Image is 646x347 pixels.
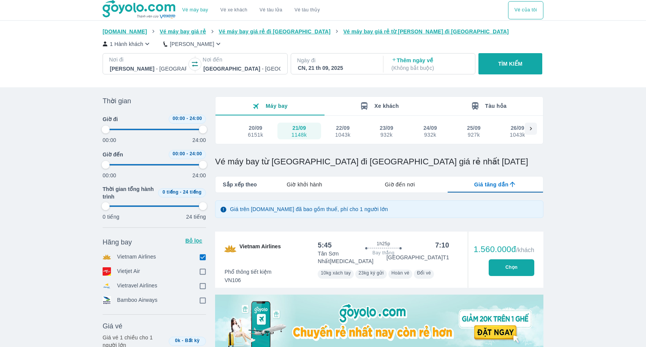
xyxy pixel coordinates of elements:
[424,132,437,138] div: 932k
[391,270,410,276] span: Hoàn vé
[117,282,157,290] p: Vietravel Airlines
[182,338,184,343] span: -
[183,189,202,195] span: 24 tiếng
[187,116,188,121] span: -
[385,181,415,188] span: Giờ đến nơi
[186,213,206,221] p: 24 tiếng
[511,124,524,132] div: 26/09
[173,116,185,121] span: 00:00
[182,235,206,247] button: Bỏ lọc
[318,241,332,250] div: 5:45
[288,1,326,19] button: Vé tàu thủy
[220,7,247,13] a: Vé xe khách
[230,205,388,213] p: Giá trên [DOMAIN_NAME] đã bao gồm thuế, phí cho 1 người lớn
[103,115,118,123] span: Giờ đi
[203,56,281,63] p: Nơi đến
[380,124,393,132] div: 23/09
[391,64,468,72] p: ( Không bắt buộc )
[182,7,208,13] a: Vé máy bay
[335,132,350,138] div: 1043k
[180,189,181,195] span: -
[473,245,534,254] div: 1.560.000đ
[103,28,543,35] nav: breadcrumb
[225,276,272,284] span: VN106
[377,241,390,247] span: 1h25p
[187,151,188,156] span: -
[508,1,543,19] button: Vé của tôi
[103,238,132,247] span: Hãng bay
[478,53,542,74] button: TÌM KIẾM
[215,156,543,167] h1: Vé máy bay từ [GEOGRAPHIC_DATA] đi [GEOGRAPHIC_DATA] giá rẻ nhất [DATE]
[318,250,386,265] p: Tân Sơn Nhất [MEDICAL_DATA]
[516,247,534,253] span: /khách
[103,213,119,221] p: 0 tiếng
[190,151,202,156] span: 24:00
[249,124,263,132] div: 20/09
[103,28,147,35] span: [DOMAIN_NAME]
[192,172,206,179] p: 24:00
[358,270,383,276] span: 23kg ký gửi
[292,124,306,132] div: 21/09
[417,270,431,276] span: Đổi vé
[435,241,449,250] div: 7:10
[175,338,180,343] span: 0k
[234,123,525,139] div: scrollable day and price
[185,237,203,244] p: Bỏ lọc
[485,103,507,109] span: Tàu hỏa
[287,181,322,188] span: Giờ khởi hành
[343,28,509,35] span: Vé máy bay giá rẻ từ [PERSON_NAME] đi [GEOGRAPHIC_DATA]
[103,322,122,331] span: Giá vé
[223,181,257,188] span: Sắp xếp theo
[297,57,375,64] p: Ngày đi
[266,103,288,109] span: Máy bay
[489,259,534,276] button: Chọn
[103,136,116,144] p: 00:00
[467,132,480,138] div: 927k
[225,268,272,276] span: Phổ thông tiết kiệm
[103,151,123,158] span: Giờ đến
[163,189,179,195] span: 0 tiếng
[117,253,156,261] p: Vietnam Airlines
[298,64,375,72] div: CN, 21 th 09, 2025
[103,185,155,200] span: Thời gian tổng hành trình
[374,103,399,109] span: Xe khách
[163,40,222,48] button: [PERSON_NAME]
[103,40,151,48] button: 1 Hành khách
[380,132,393,138] div: 932k
[117,296,157,304] p: Bamboo Airways
[510,132,525,138] div: 1043k
[173,151,185,156] span: 00:00
[474,181,508,188] span: Giá tăng dần
[224,243,236,255] img: VN
[498,60,522,68] p: TÌM KIẾM
[467,124,481,132] div: 25/09
[508,1,543,19] div: choose transportation mode
[103,96,131,106] span: Thời gian
[170,40,214,48] p: [PERSON_NAME]
[190,116,202,121] span: 24:00
[160,28,206,35] span: Vé máy bay giá rẻ
[117,267,140,276] p: Vietjet Air
[185,338,200,343] span: Bất kỳ
[391,57,468,72] p: Thêm ngày về
[253,1,288,19] a: Vé tàu lửa
[336,124,350,132] div: 22/09
[192,136,206,144] p: 24:00
[109,56,187,63] p: Nơi đi
[110,40,143,48] p: 1 Hành khách
[423,124,437,132] div: 24/09
[103,172,116,179] p: 00:00
[386,254,449,261] p: [GEOGRAPHIC_DATA] T1
[176,1,326,19] div: choose transportation mode
[248,132,263,138] div: 6151k
[257,177,543,192] div: lab API tabs example
[239,243,281,255] span: Vietnam Airlines
[291,132,307,138] div: 1148k
[219,28,331,35] span: Vé máy bay giá rẻ đi [GEOGRAPHIC_DATA]
[321,270,351,276] span: 10kg xách tay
